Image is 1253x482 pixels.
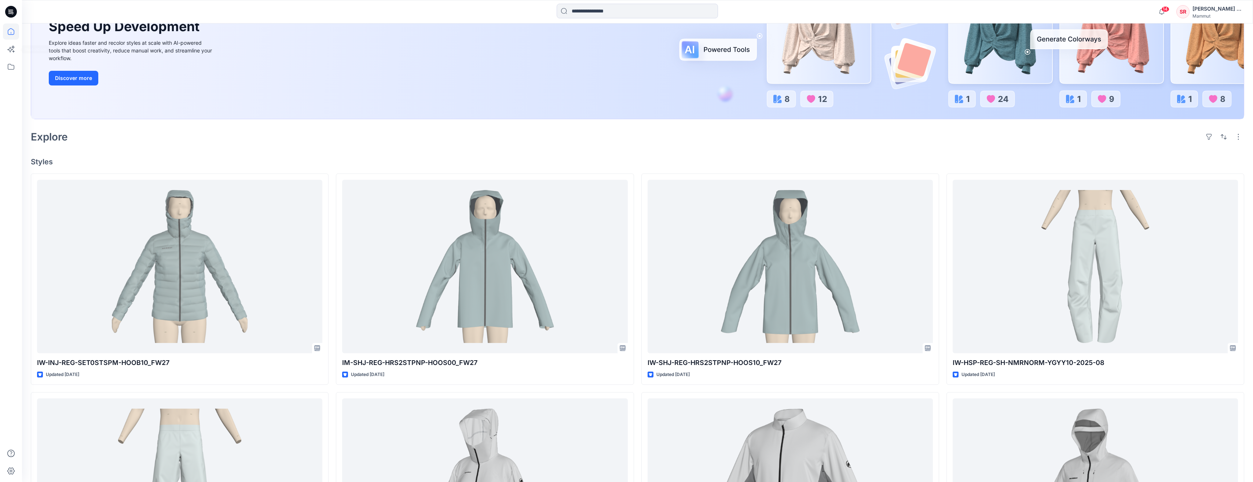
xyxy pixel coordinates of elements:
a: Discover more [49,71,214,85]
a: IM-SHJ-REG-HRS2STPNP-HOOS00_FW27 [342,180,627,354]
p: IW-SHJ-REG-HRS2STPNP-HOOS10_FW27 [648,358,933,368]
p: Updated [DATE] [656,371,690,379]
p: IM-SHJ-REG-HRS2STPNP-HOOS00_FW27 [342,358,627,368]
a: IW-HSP-REG-SH-NMRNORM-YGYY10-2025-08 [953,180,1238,354]
button: Discover more [49,71,98,85]
p: Updated [DATE] [961,371,995,379]
p: Updated [DATE] [351,371,384,379]
span: 14 [1161,6,1169,12]
p: IW-INJ-REG-SET0STSPM-HOOB10_FW27 [37,358,322,368]
p: IW-HSP-REG-SH-NMRNORM-YGYY10-2025-08 [953,358,1238,368]
div: Mammut [1192,13,1244,19]
div: SR [1176,5,1190,18]
div: [PERSON_NAME] Ripegutu [1192,4,1244,13]
h4: Styles [31,157,1244,166]
a: IW-SHJ-REG-HRS2STPNP-HOOS10_FW27 [648,180,933,354]
div: Explore ideas faster and recolor styles at scale with AI-powered tools that boost creativity, red... [49,39,214,62]
p: Updated [DATE] [46,371,79,379]
h2: Explore [31,131,68,143]
a: IW-INJ-REG-SET0STSPM-HOOB10_FW27 [37,180,322,354]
